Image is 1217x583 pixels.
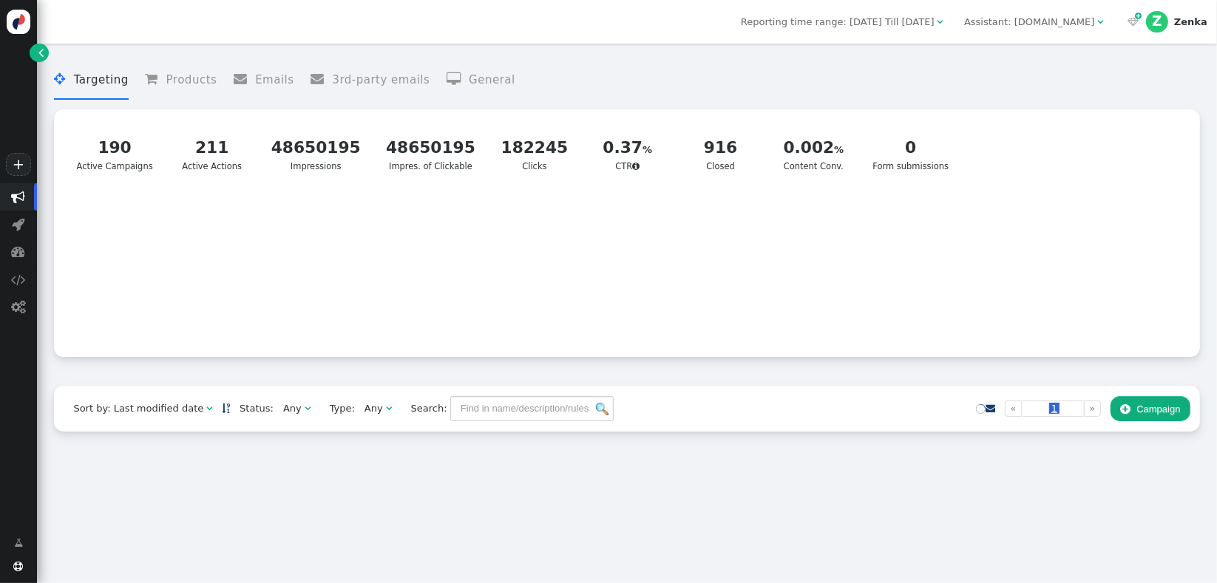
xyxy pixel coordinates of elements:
span:  [986,403,995,413]
div: 0 [873,136,949,160]
div: 48650195 [271,136,361,160]
span:  [1128,17,1139,27]
a: 211Active Actions [170,128,254,182]
a: 48650195Impressions [262,128,369,182]
div: Any [283,401,302,416]
a:  [30,44,48,62]
button: Campaign [1111,396,1190,421]
span: Type: [320,401,355,416]
li: Targeting [54,61,128,100]
a: 182245Clicks [492,128,577,182]
span:  [1135,10,1142,22]
a:   [1125,15,1142,30]
a: 916Closed [678,128,762,182]
div: Impressions [271,136,361,173]
span:  [145,72,166,86]
div: 48650195 [386,136,475,160]
li: General [447,61,515,100]
span:  [1120,403,1130,415]
a: 190Active Campaigns [68,128,161,182]
span:  [12,190,26,204]
a:  [986,403,995,414]
span: Search: [401,403,447,414]
div: Form submissions [873,136,949,173]
div: Zenka [1174,16,1207,28]
div: Closed [687,136,755,173]
a: 0.002Content Conv. [771,128,855,182]
span:  [14,562,24,571]
span:  [1097,17,1103,27]
div: Active Campaigns [77,136,153,173]
div: Clicks [501,136,569,173]
span:  [447,72,469,86]
span:  [14,536,23,550]
img: logo-icon.svg [7,10,31,34]
span:  [305,403,311,413]
div: Content Conv. [780,136,848,173]
span:  [12,245,26,259]
div: CTR [594,136,662,173]
span:  [11,300,26,314]
div: Assistant: [DOMAIN_NAME] [964,15,1094,30]
span:  [11,273,26,287]
div: Sort by: Last modified date [73,401,203,416]
input: Find in name/description/rules [450,396,614,421]
span: Sorted in descending order [222,403,230,413]
a:  [4,531,33,556]
span:  [234,72,255,86]
span:  [206,403,212,413]
span:  [938,17,943,27]
a: 0Form submissions [864,128,957,182]
a: » [1084,400,1101,417]
div: 182245 [501,136,569,160]
div: Z [1146,11,1168,33]
div: Any [365,401,383,416]
a:  [222,403,230,414]
div: 0.002 [780,136,848,160]
div: Impres. of Clickable [386,136,475,173]
img: icon_search.png [596,403,608,415]
span:  [632,162,640,171]
span: 1 [1049,403,1060,414]
li: Emails [234,61,294,100]
span:  [38,45,44,60]
div: 211 [178,136,246,160]
div: 190 [77,136,153,160]
a: « [1005,400,1022,417]
span: Reporting time range: [DATE] Till [DATE] [741,16,935,27]
div: Active Actions [178,136,246,173]
span:  [54,72,73,86]
span:  [13,217,25,231]
div: 916 [687,136,755,160]
a: + [6,153,31,176]
li: 3rd-party emails [311,61,430,100]
div: 0.37 [594,136,662,160]
span:  [311,72,332,86]
a: 0.37CTR [586,128,670,182]
li: Products [145,61,217,100]
a: 48650195Impres. of Clickable [378,128,484,182]
span: Status: [230,401,274,416]
span:  [386,403,392,413]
